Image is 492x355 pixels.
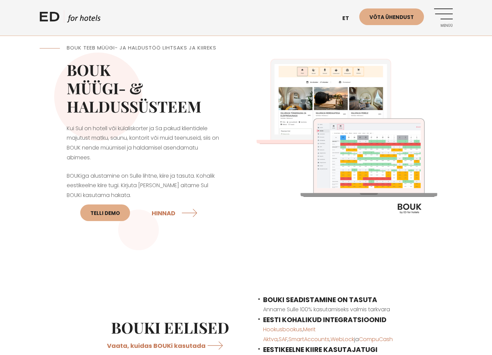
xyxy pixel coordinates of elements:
a: Menüü [434,8,453,27]
a: HINNAD [152,204,199,222]
a: ED HOTELS [40,10,101,27]
a: Telli DEMO [80,204,130,221]
a: CompuCash [359,335,393,343]
p: Kui Sul on hotell või külaliskorter ja Sa pakud klientidele majutust matku, saunu, kontorit või m... [67,124,219,163]
p: , , , , ja [263,325,436,344]
h2: BOUKi EELISED [57,318,229,336]
a: Hookusbookus [263,326,302,333]
strong: EESTIKEELNE KIIRE KASUTAJATUGI [263,345,378,354]
p: Anname Sulle 100% kasutamiseks valmis tarkvara [263,305,436,315]
span: Menüü [434,24,453,28]
span: EESTI KOHALIKUD INTEGRATSIOONID [263,315,386,324]
a: Merit Aktva [263,326,316,343]
a: WebLock [330,335,354,343]
span: BOUKI SEADISTAMINE ON TASUTA [263,295,377,304]
a: Vaata, kuidas BOUKi kasutada [107,336,229,354]
h2: BOUK MÜÜGI- & HALDUSSÜSTEEM [67,60,219,115]
a: Võta ühendust [359,8,424,25]
a: et [339,10,359,27]
p: BOUKiga alustamine on Sulle lihtne, kiire ja tasuta. Kohalik eestikeelne kiire tugi. Kirjuta [PER... [67,171,219,225]
a: SAF [279,335,287,343]
span: BOUK TEEB MÜÜGI- JA HALDUSTÖÖ LIHTSAKS JA KIIREKS [67,44,216,51]
a: SmartAccounts [288,335,329,343]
